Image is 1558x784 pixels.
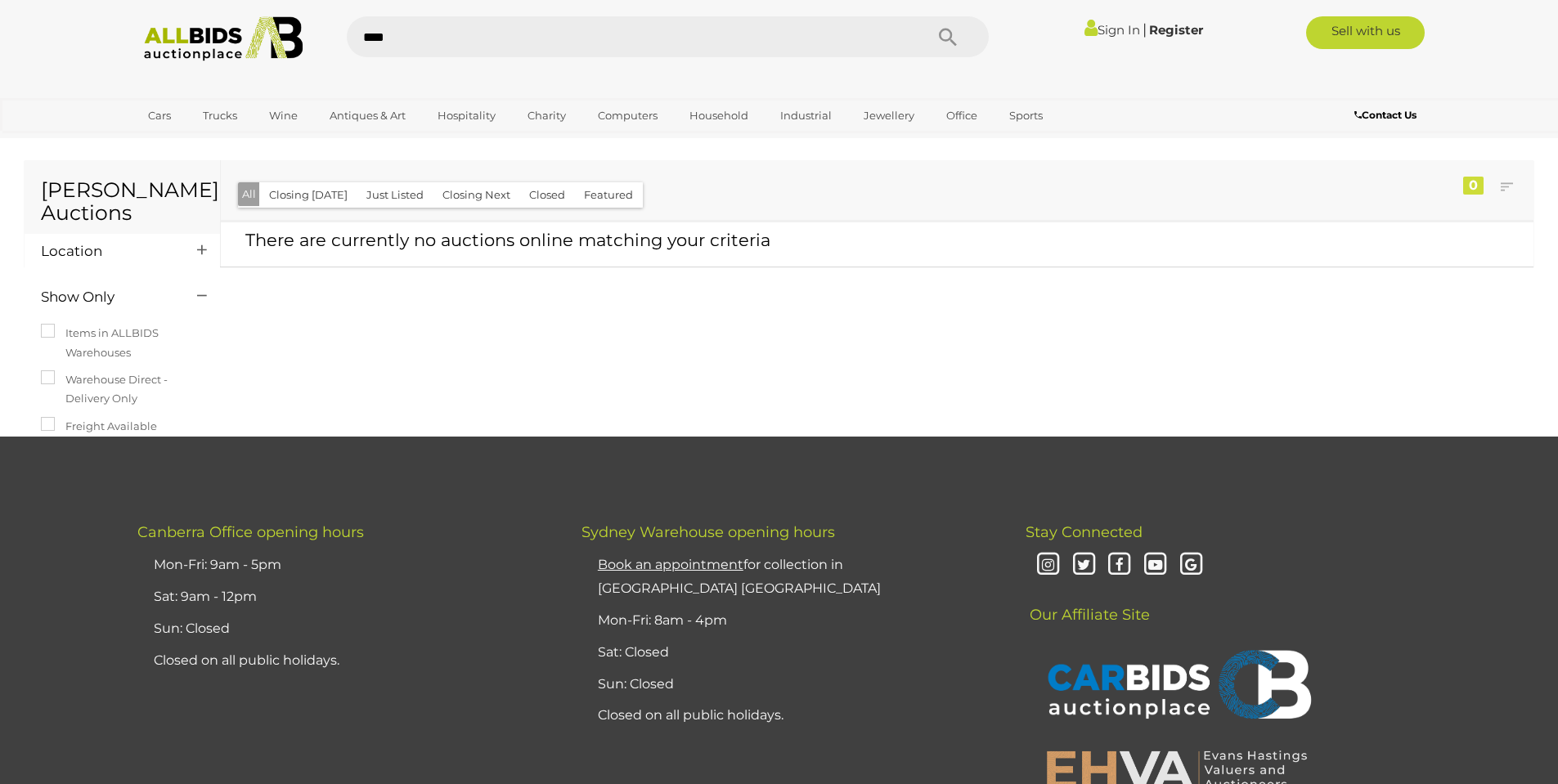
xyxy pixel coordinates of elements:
[1084,22,1140,38] a: Sign In
[1306,16,1425,49] a: Sell with us
[587,102,668,129] a: Computers
[907,16,989,57] button: Search
[259,182,357,208] button: Closing [DATE]
[594,700,985,732] li: Closed on all public holidays.
[770,102,842,129] a: Industrial
[1141,551,1170,580] i: Youtube
[41,417,157,436] label: Freight Available
[594,669,985,701] li: Sun: Closed
[137,129,275,156] a: [GEOGRAPHIC_DATA]
[1463,177,1484,195] div: 0
[1143,20,1147,38] span: |
[41,289,173,305] h4: Show Only
[598,557,881,596] a: Book an appointmentfor collection in [GEOGRAPHIC_DATA] [GEOGRAPHIC_DATA]
[517,102,577,129] a: Charity
[192,102,248,129] a: Trucks
[150,549,541,581] li: Mon-Fri: 9am - 5pm
[1149,22,1203,38] a: Register
[574,182,643,208] button: Featured
[1038,633,1316,741] img: CARBIDS Auctionplace
[1177,551,1206,580] i: Google
[594,637,985,669] li: Sat: Closed
[1026,581,1150,624] span: Our Affiliate Site
[258,102,308,129] a: Wine
[1070,551,1098,580] i: Twitter
[245,230,770,250] span: There are currently no auctions online matching your criteria
[433,182,520,208] button: Closing Next
[137,523,364,541] span: Canberra Office opening hours
[238,182,260,206] button: All
[135,16,312,61] img: Allbids.com.au
[936,102,988,129] a: Office
[150,613,541,645] li: Sun: Closed
[598,557,743,572] u: Book an appointment
[999,102,1053,129] a: Sports
[41,324,204,362] label: Items in ALLBIDS Warehouses
[1354,109,1417,121] b: Contact Us
[357,182,433,208] button: Just Listed
[581,523,835,541] span: Sydney Warehouse opening hours
[594,605,985,637] li: Mon-Fri: 8am - 4pm
[150,581,541,613] li: Sat: 9am - 12pm
[150,645,541,677] li: Closed on all public holidays.
[41,244,173,259] h4: Location
[41,179,204,224] h1: [PERSON_NAME] Auctions
[1354,106,1421,124] a: Contact Us
[41,370,204,409] label: Warehouse Direct - Delivery Only
[853,102,925,129] a: Jewellery
[679,102,759,129] a: Household
[427,102,506,129] a: Hospitality
[1034,551,1062,580] i: Instagram
[1105,551,1134,580] i: Facebook
[319,102,416,129] a: Antiques & Art
[137,102,182,129] a: Cars
[1026,523,1143,541] span: Stay Connected
[519,182,575,208] button: Closed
